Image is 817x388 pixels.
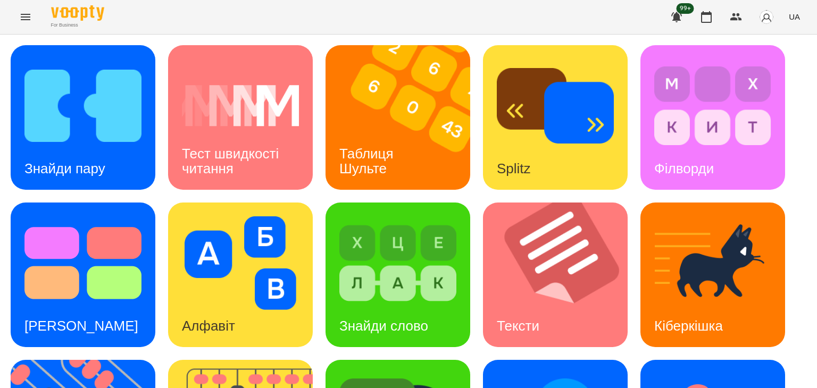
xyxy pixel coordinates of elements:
img: avatar_s.png [759,10,774,24]
img: Знайди пару [24,59,141,153]
button: UA [785,7,804,27]
a: ТекстиТексти [483,203,628,347]
img: Алфавіт [182,216,299,310]
h3: Алфавіт [182,318,235,334]
span: For Business [51,22,104,29]
h3: [PERSON_NAME] [24,318,138,334]
h3: Філворди [654,161,714,176]
img: Тексти [483,203,641,347]
a: Тест швидкості читанняТест швидкості читання [168,45,313,190]
h3: Таблиця Шульте [339,146,397,176]
img: Таблиця Шульте [326,45,483,190]
a: Таблиця ШультеТаблиця Шульте [326,45,470,190]
h3: Знайди пару [24,161,105,176]
a: Знайди словоЗнайди слово [326,203,470,347]
a: Знайди паруЗнайди пару [11,45,155,190]
h3: Тексти [497,318,539,334]
button: Menu [13,4,38,30]
h3: Тест швидкості читання [182,146,282,176]
span: UA [789,11,800,22]
a: АлфавітАлфавіт [168,203,313,347]
a: Тест Струпа[PERSON_NAME] [11,203,155,347]
img: Кіберкішка [654,216,771,310]
img: Філворди [654,59,771,153]
img: Тест Струпа [24,216,141,310]
a: КіберкішкаКіберкішка [640,203,785,347]
img: Тест швидкості читання [182,59,299,153]
img: Splitz [497,59,614,153]
h3: Знайди слово [339,318,428,334]
h3: Splitz [497,161,531,176]
img: Voopty Logo [51,5,104,21]
a: SplitzSplitz [483,45,628,190]
a: ФілвордиФілворди [640,45,785,190]
img: Знайди слово [339,216,456,310]
h3: Кіберкішка [654,318,723,334]
span: 99+ [677,3,694,14]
